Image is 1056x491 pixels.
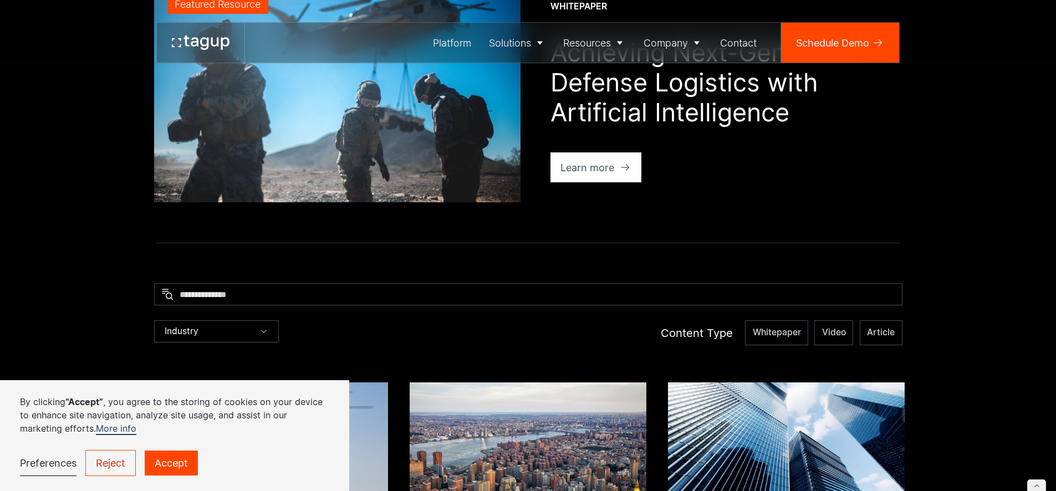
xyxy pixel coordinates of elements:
a: Contact [712,23,766,63]
a: Learn more [550,152,642,182]
a: Schedule Demo [781,23,899,63]
a: Preferences [20,451,76,476]
div: Industry [154,320,279,342]
a: Resources [555,23,635,63]
span: Article [867,326,895,339]
div: Learn more [560,160,614,175]
a: Solutions [480,23,555,63]
div: Resources [563,35,611,50]
form: Resources [154,283,902,345]
a: Company [635,23,712,63]
span: Video [822,326,846,339]
a: Reject [85,450,136,476]
a: More info [96,423,136,435]
div: Industry [165,326,198,337]
div: Content Type [661,325,733,341]
div: Platform [433,35,471,50]
h1: Achieving Next-Generation Defense Logistics with Artificial Intelligence [550,38,902,127]
div: Company [644,35,688,50]
strong: “Accept” [65,396,103,407]
a: Platform [425,23,481,63]
span: Whitepaper [753,326,801,339]
a: Accept [145,451,198,475]
div: Contact [720,35,757,50]
p: By clicking , you agree to the storing of cookies on your device to enhance site navigation, anal... [20,395,329,435]
div: Solutions [489,35,531,50]
div: Schedule Demo [796,35,869,50]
